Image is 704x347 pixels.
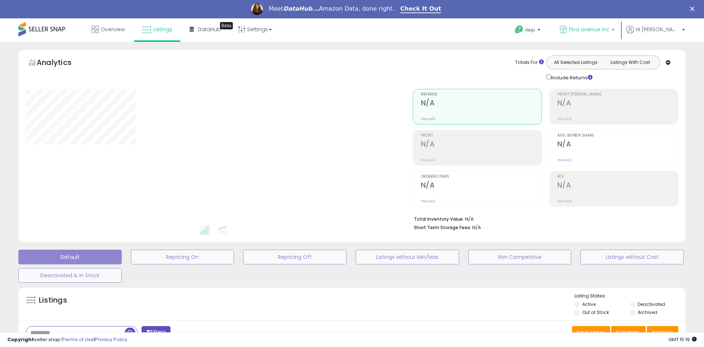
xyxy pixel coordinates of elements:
[549,58,603,67] button: All Selected Listings
[569,26,609,33] span: Fba avenue inc
[356,250,459,264] button: Listings without Min/Max
[414,214,673,223] li: N/A
[554,18,620,42] a: Fba avenue inc
[184,18,226,40] a: DataHub
[515,59,544,66] div: Totals For
[232,18,277,40] a: Settings
[414,224,471,231] b: Short Term Storage Fees:
[269,5,395,12] div: Meet Amazon Data, done right.
[421,140,542,150] h2: N/A
[421,117,435,121] small: Prev: N/A
[421,175,542,179] span: Ordered Items
[509,19,548,42] a: Help
[220,22,233,29] div: Tooltip anchor
[421,93,542,97] span: Revenue
[557,175,678,179] span: ROI
[86,18,130,40] a: Overview
[626,26,685,42] a: Hi [PERSON_NAME]
[7,336,127,343] div: seller snap | |
[557,158,572,162] small: Prev: N/A
[557,117,572,121] small: Prev: N/A
[421,158,435,162] small: Prev: N/A
[283,5,319,12] i: DataHub...
[37,57,86,69] h5: Analytics
[557,181,678,191] h2: N/A
[603,58,657,67] button: Listings With Cost
[198,26,221,33] span: DataHub
[153,26,172,33] span: Listings
[557,99,678,109] h2: N/A
[131,250,234,264] button: Repricing On
[101,26,125,33] span: Overview
[468,250,572,264] button: Non Competitive
[421,134,542,138] span: Profit
[421,199,435,203] small: Prev: N/A
[7,336,34,343] strong: Copyright
[18,250,122,264] button: Default
[251,3,263,15] img: Profile image for Georgie
[557,93,678,97] span: Profit [PERSON_NAME]
[514,25,524,34] i: Get Help
[636,26,680,33] span: Hi [PERSON_NAME]
[557,140,678,150] h2: N/A
[414,216,464,222] b: Total Inventory Value:
[580,250,684,264] button: Listings without Cost
[690,7,697,11] div: Close
[136,18,178,40] a: Listings
[472,224,481,231] span: N/A
[400,5,441,13] a: Check It Out
[557,134,678,138] span: Avg. Buybox Share
[18,268,122,283] button: Deactivated & In Stock
[421,181,542,191] h2: N/A
[557,199,572,203] small: Prev: N/A
[525,27,535,33] span: Help
[541,73,601,82] div: Include Returns
[421,99,542,109] h2: N/A
[243,250,346,264] button: Repricing Off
